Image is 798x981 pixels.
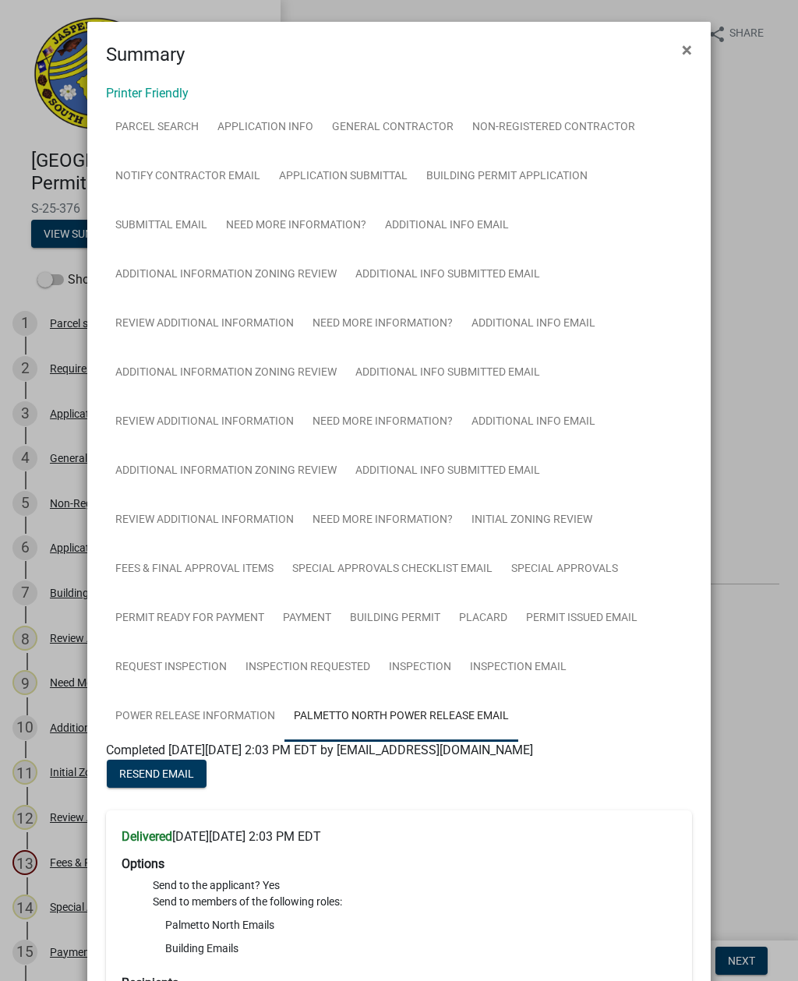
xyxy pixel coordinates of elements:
[450,594,517,644] a: Placard
[669,28,704,72] button: Close
[122,856,164,871] strong: Options
[462,299,605,349] a: Additional info email
[461,643,576,693] a: Inspection Email
[153,937,676,960] li: Building Emails
[122,829,676,844] h6: [DATE][DATE] 2:03 PM EDT
[283,545,502,595] a: Special Approvals Checklist Email
[303,299,462,349] a: Need More Information?
[119,768,194,780] span: Resend Email
[502,545,627,595] a: Special Approvals
[106,545,283,595] a: Fees & Final Approval Items
[106,250,346,300] a: Additional Information Zoning Review
[106,299,303,349] a: Review Additional Information
[106,348,346,398] a: Additional Information Zoning Review
[106,496,303,545] a: Review Additional Information
[517,594,647,644] a: Permit Issued Email
[208,103,323,153] a: Application Info
[106,86,189,101] a: Printer Friendly
[341,594,450,644] a: Building Permit
[303,397,462,447] a: Need More Information?
[106,743,533,757] span: Completed [DATE][DATE] 2:03 PM EDT by [EMAIL_ADDRESS][DOMAIN_NAME]
[153,877,676,894] li: Send to the applicant? Yes
[106,103,208,153] a: Parcel search
[270,152,417,202] a: Application Submittal
[463,103,644,153] a: Non-Registered Contractor
[106,446,346,496] a: Additional Information Zoning Review
[106,692,284,742] a: Power Release Information
[346,446,549,496] a: Additional Info submitted Email
[376,201,518,251] a: Additional info email
[236,643,380,693] a: Inspection Requested
[106,41,185,69] h4: Summary
[346,250,549,300] a: Additional Info submitted Email
[153,894,676,963] li: Send to members of the following roles:
[380,643,461,693] a: Inspection
[682,39,692,61] span: ×
[106,201,217,251] a: Submittal Email
[462,496,602,545] a: Initial Zoning Review
[106,397,303,447] a: Review Additional Information
[417,152,597,202] a: Building Permit Application
[284,692,518,742] a: Palmetto North Power Release Email
[303,496,462,545] a: Need More Information?
[323,103,463,153] a: General Contractor
[346,348,549,398] a: Additional Info submitted Email
[153,913,676,937] li: Palmetto North Emails
[122,829,172,844] strong: Delivered
[462,397,605,447] a: Additional info email
[107,760,207,788] button: Resend Email
[106,643,236,693] a: Request Inspection
[106,152,270,202] a: Notify Contractor Email
[274,594,341,644] a: Payment
[106,594,274,644] a: Permit Ready for Payment
[217,201,376,251] a: Need More Information?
